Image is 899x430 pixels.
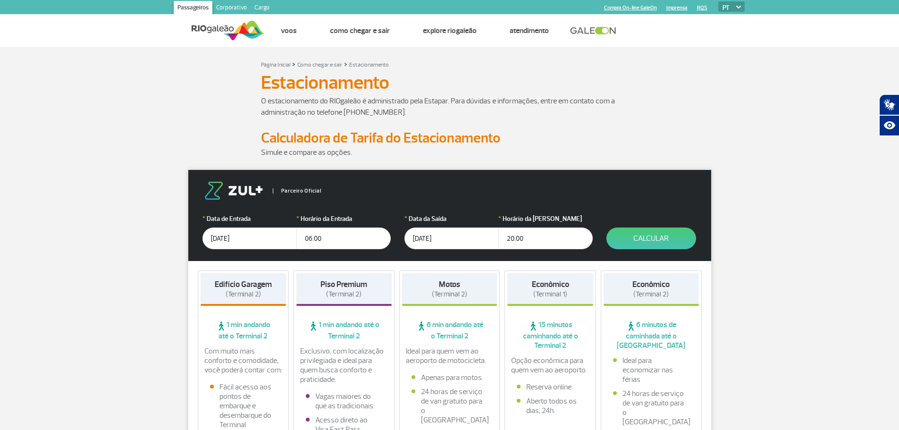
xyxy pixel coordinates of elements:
a: Explore RIOgaleão [423,26,477,35]
strong: Edifício Garagem [215,279,272,289]
a: Como chegar e sair [330,26,390,35]
li: Ideal para economizar nas férias [613,356,689,384]
input: hh:mm [498,228,593,249]
strong: Econômico [532,279,569,289]
span: Parceiro Oficial [273,188,321,194]
li: 24 horas de serviço de van gratuito para o [GEOGRAPHIC_DATA] [412,387,488,425]
button: Abrir recursos assistivos. [879,115,899,136]
a: RQS [697,5,707,11]
a: Estacionamento [349,61,389,68]
a: Cargo [251,1,273,16]
span: 1 min andando até o Terminal 2 [201,320,286,341]
label: Horário da [PERSON_NAME] [498,214,593,224]
button: Calcular [606,228,696,249]
span: (Terminal 2) [226,290,261,299]
div: Plugin de acessibilidade da Hand Talk. [879,94,899,136]
a: Como chegar e sair [297,61,342,68]
a: > [292,59,295,69]
span: (Terminal 2) [432,290,467,299]
li: Vagas maiores do que as tradicionais. [306,392,382,411]
span: (Terminal 2) [633,290,669,299]
span: 6 minutos de caminhada até o [GEOGRAPHIC_DATA] [604,320,699,350]
h2: Calculadora de Tarifa do Estacionamento [261,129,639,147]
a: Corporativo [212,1,251,16]
li: 24 horas de serviço de van gratuito para o [GEOGRAPHIC_DATA] [613,389,689,427]
input: dd/mm/aaaa [202,228,297,249]
span: 6 min andando até o Terminal 2 [402,320,497,341]
a: Imprensa [666,5,688,11]
button: Abrir tradutor de língua de sinais. [879,94,899,115]
label: Data da Saída [404,214,499,224]
li: Fácil acesso aos pontos de embarque e desembarque do Terminal [210,382,277,430]
a: Compra On-line GaleOn [604,5,657,11]
a: Voos [281,26,297,35]
a: Atendimento [510,26,549,35]
li: Apenas para motos. [412,373,488,382]
strong: Motos [439,279,460,289]
strong: Piso Premium [320,279,367,289]
span: 1 min andando até o Terminal 2 [296,320,392,341]
p: Com muito mais conforto e comodidade, você poderá contar com: [204,346,283,375]
p: Exclusivo, com localização privilegiada e ideal para quem busca conforto e praticidade. [300,346,388,384]
p: Simule e compare as opções. [261,147,639,158]
img: logo-zul.png [202,182,265,200]
label: Horário da Entrada [296,214,391,224]
label: Data de Entrada [202,214,297,224]
a: > [344,59,347,69]
h1: Estacionamento [261,75,639,91]
p: O estacionamento do RIOgaleão é administrado pela Estapar. Para dúvidas e informações, entre em c... [261,95,639,118]
a: Página Inicial [261,61,290,68]
li: Reserva online [517,382,584,392]
input: hh:mm [296,228,391,249]
strong: Econômico [632,279,670,289]
a: Passageiros [174,1,212,16]
input: dd/mm/aaaa [404,228,499,249]
span: (Terminal 1) [533,290,567,299]
span: (Terminal 2) [326,290,361,299]
p: Ideal para quem vem ao aeroporto de motocicleta. [406,346,494,365]
li: Aberto todos os dias, 24h. [517,396,584,415]
p: Opção econômica para quem vem ao aeroporto. [511,356,589,375]
span: 15 minutos caminhando até o Terminal 2 [507,320,593,350]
